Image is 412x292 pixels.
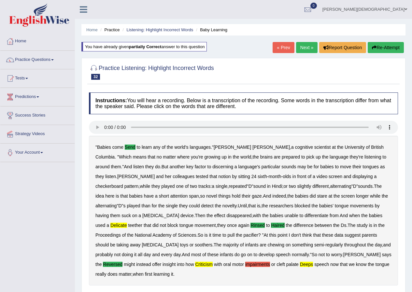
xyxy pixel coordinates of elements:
[319,203,334,208] b: babies'
[322,154,328,160] b: the
[348,223,355,228] b: The
[142,203,150,208] b: than
[135,232,151,238] b: National
[269,203,293,208] b: researchers
[133,164,144,169] b: listen
[209,174,217,179] b: that
[369,213,382,218] b: babies
[253,213,261,218] b: with
[110,213,120,218] b: them
[340,164,351,169] b: move
[352,174,373,179] b: displaying
[214,213,225,218] b: effect
[238,223,249,228] b: again
[269,232,277,238] b: this
[269,174,281,179] b: month
[325,242,343,247] b: regularly
[313,232,321,238] b: that
[0,125,75,141] a: Strategy Videos
[165,174,171,179] b: her
[267,184,271,189] b: in
[262,164,280,169] b: particular
[217,223,226,228] b: they
[99,27,120,33] li: Practice
[378,223,384,228] b: the
[357,223,367,228] b: study
[130,242,141,247] b: away
[144,223,151,228] b: that
[105,193,114,199] b: here
[307,174,311,179] b: of
[89,136,398,285] div: " ." , . " , ." . . - - , : , " " ; , " " . , . , " " . , , . , , . . ? " . - , . ." . , .
[117,242,129,247] b: taking
[110,242,115,247] b: be
[0,88,75,104] a: Predictions
[362,164,379,169] b: tongues
[95,174,104,179] b: they
[286,223,292,228] b: the
[313,174,315,179] b: a
[356,193,369,199] b: longer
[185,184,189,189] b: of
[252,145,290,150] b: [PERSON_NAME]
[162,164,168,169] b: But
[335,203,349,208] b: tongue
[233,154,239,160] b: the
[287,193,293,199] b: the
[252,154,259,160] b: the
[371,145,384,150] b: British
[293,223,313,228] b: difference
[232,174,237,179] b: by
[277,232,287,238] b: point
[122,232,126,238] b: of
[369,223,372,228] b: is
[200,193,205,199] b: so
[196,174,208,179] b: tested
[232,193,240,199] b: hold
[191,252,201,257] b: most
[228,154,232,160] b: in
[152,232,171,238] b: Academy
[283,184,287,189] b: or
[383,242,391,247] b: and
[134,252,136,257] b: it
[166,203,178,208] b: single
[295,145,313,150] b: cognitive
[296,42,318,53] a: Next »
[301,154,305,160] b: to
[176,184,184,189] b: one
[201,203,213,208] b: detect
[260,154,273,160] b: brains
[345,232,361,238] b: suggest
[334,232,343,238] b: data
[180,213,193,218] b: device
[194,27,227,33] li: Baby Learning
[341,223,346,228] b: Ds
[272,184,282,189] b: Hindi
[174,145,188,150] b: world's
[272,193,286,199] b: indeed
[194,223,216,228] b: movement
[285,213,298,218] b: unable
[205,154,220,160] b: growing
[223,242,239,247] b: majority
[286,242,291,247] b: on
[374,174,376,179] b: a
[136,145,140,150] b: to
[122,252,133,257] b: doing
[177,154,190,160] b: where
[159,193,169,199] b: short
[333,223,339,228] b: the
[163,154,176,160] b: matter
[248,203,256,208] b: that
[205,232,208,238] b: is
[335,164,339,169] b: to
[0,69,75,86] a: Tests
[344,242,366,247] b: throughout
[173,232,177,238] b: of
[127,203,140,208] b: played
[292,242,313,247] b: something
[212,184,214,189] b: a
[170,164,185,169] b: another
[114,252,121,257] b: not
